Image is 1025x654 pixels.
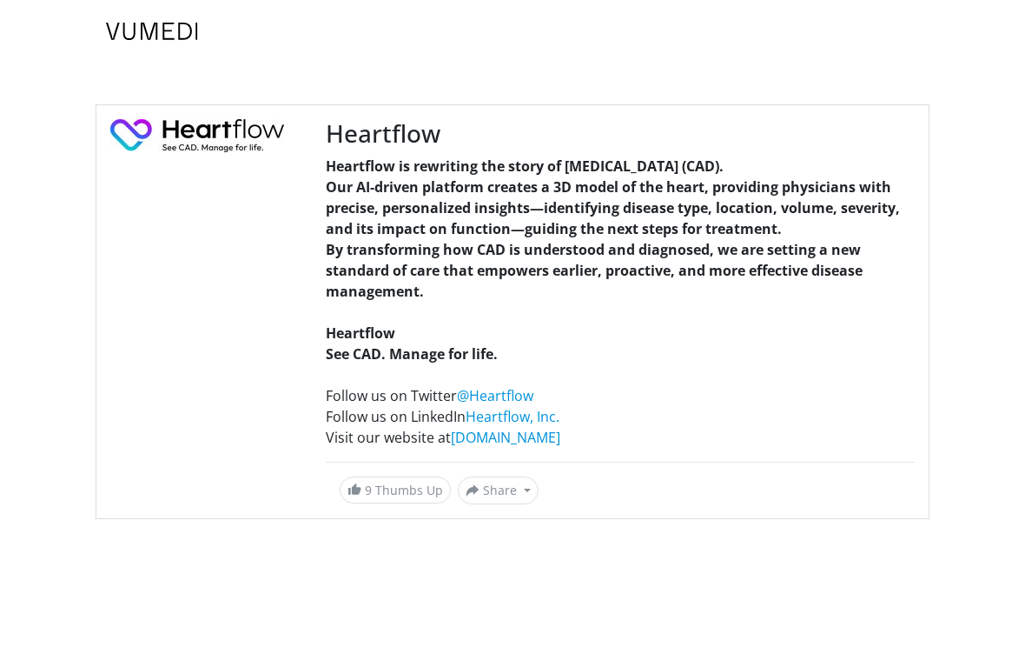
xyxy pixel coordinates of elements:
[466,407,559,426] a: Heartflow, Inc.
[365,482,372,498] span: 9
[451,428,560,447] a: [DOMAIN_NAME]
[106,23,198,40] img: VuMedi Logo
[326,324,395,343] strong: Heartflow
[326,177,900,238] strong: Our AI-driven platform creates a 3D model of the heart, providing physicians with precise, person...
[326,157,724,176] strong: Heartflow is rewriting the story of [MEDICAL_DATA] (CAD).
[326,344,498,364] strong: See CAD. Manage for life.
[110,119,284,152] img: Heartflow
[326,385,915,448] p: Follow us on Twitter Follow us on LinkedIn Visit our website at
[326,240,863,301] strong: By transforming how CAD is understood and diagnosed, we are setting a new standard of care that e...
[457,386,533,405] a: @Heartflow
[458,477,539,504] button: Share
[340,477,451,504] a: 9 Thumbs Up
[326,119,915,149] h3: Heartflow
